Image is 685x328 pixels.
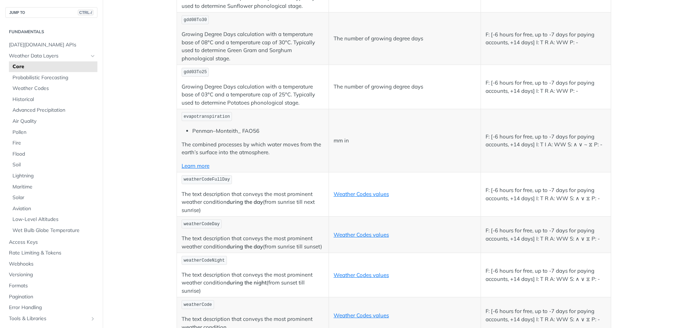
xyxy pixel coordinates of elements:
a: Weather Codes [9,83,97,94]
button: Show subpages for Tools & Libraries [90,316,96,322]
p: The text description that conveys the most prominent weather condition (from sunrise till next su... [182,190,324,215]
span: Soil [12,161,96,168]
li: Penman–Monteith_ FAO56 [192,127,324,135]
p: F: [-6 hours for free, up to -7 days for paying accounts, +14 days] I: T R A: WW S: ∧ ∨ ⧖ P: - [486,186,606,202]
span: weatherCode [184,302,212,307]
a: Lightning [9,171,97,181]
span: Historical [12,96,96,103]
a: Tools & LibrariesShow subpages for Tools & Libraries [5,313,97,324]
a: Aviation [9,203,97,214]
span: Core [12,63,96,70]
a: Rate Limiting & Tokens [5,248,97,258]
a: Core [9,61,97,72]
a: Weather Codes values [334,231,389,238]
strong: during the night [227,279,267,286]
span: weatherCodeDay [184,222,220,227]
span: Fire [12,140,96,147]
a: Weather Codes values [334,312,389,319]
strong: during the day [227,243,263,250]
h2: Fundamentals [5,29,97,35]
p: Growing Degree Days calculation with a temperature base of 03°C and a temperature cap of 25°C. Ty... [182,83,324,107]
span: Access Keys [9,239,96,246]
span: Advanced Precipitation [12,107,96,114]
span: Error Handling [9,304,96,311]
a: [DATE][DOMAIN_NAME] APIs [5,40,97,50]
a: Weather Data LayersHide subpages for Weather Data Layers [5,51,97,61]
a: Soil [9,160,97,170]
a: Versioning [5,269,97,280]
p: The text description that conveys the most prominent weather condition (from sunset till sunrise) [182,271,324,295]
a: Webhooks [5,259,97,269]
span: Air Quality [12,118,96,125]
button: Hide subpages for Weather Data Layers [90,53,96,59]
a: Flood [9,149,97,160]
span: Solar [12,194,96,201]
a: Weather Codes values [334,191,389,197]
a: Air Quality [9,116,97,127]
a: Advanced Precipitation [9,105,97,116]
span: Low-Level Altitudes [12,216,96,223]
span: Lightning [12,172,96,180]
a: Weather Codes values [334,272,389,278]
p: The number of growing degree days [334,83,476,91]
a: Error Handling [5,302,97,313]
span: Wet Bulb Globe Temperature [12,227,96,234]
span: Versioning [9,271,96,278]
p: F: [-6 hours for free, up to -7 days for paying accounts, +14 days] I: T R A: WW P: - [486,31,606,47]
span: Pagination [9,293,96,301]
p: F: [-6 hours for free, up to -7 days for paying accounts, +14 days] I: T R A: WW S: ∧ ∨ ⧖ P: - [486,227,606,243]
span: Webhooks [9,261,96,268]
span: weatherCodeFullDay [184,177,230,182]
p: F: [-6 hours for free, up to -7 days for paying accounts, +14 days] I: T I A: WW S: ∧ ∨ ~ ⧖ P: - [486,133,606,149]
a: Solar [9,192,97,203]
a: Low-Level Altitudes [9,214,97,225]
span: Pollen [12,129,96,136]
span: [DATE][DOMAIN_NAME] APIs [9,41,96,49]
a: Access Keys [5,237,97,248]
p: The combined processes by which water moves from the earth’s surface into the atmosphere. [182,141,324,157]
span: Formats [9,282,96,289]
span: Maritime [12,183,96,191]
a: Probabilistic Forecasting [9,72,97,83]
p: F: [-6 hours for free, up to -7 days for paying accounts, +14 days] I: T R A: WW P: - [486,79,606,95]
a: Pagination [5,292,97,302]
p: mm in [334,137,476,145]
span: Tools & Libraries [9,315,88,322]
span: Aviation [12,205,96,212]
button: JUMP TOCTRL-/ [5,7,97,18]
a: Formats [5,281,97,291]
p: Growing Degree Days calculation with a temperature base of 08°C and a temperature cap of 30°C. Ty... [182,30,324,62]
a: Learn more [182,162,209,169]
span: gdd08To30 [184,17,207,22]
span: weatherCodeNight [184,258,225,263]
p: F: [-6 hours for free, up to -7 days for paying accounts, +14 days] I: T R A: WW S: ∧ ∨ ⧖ P: - [486,307,606,323]
span: Probabilistic Forecasting [12,74,96,81]
p: The number of growing degree days [334,35,476,43]
p: The text description that conveys the most prominent weather condition (from sunrise till sunset) [182,234,324,251]
a: Wet Bulb Globe Temperature [9,225,97,236]
a: Historical [9,94,97,105]
span: Weather Codes [12,85,96,92]
a: Maritime [9,182,97,192]
span: evapotranspiration [184,114,230,119]
span: gdd03To25 [184,70,207,75]
span: Weather Data Layers [9,52,88,60]
span: CTRL-/ [78,10,93,15]
strong: during the day [227,198,263,205]
span: Rate Limiting & Tokens [9,249,96,257]
p: F: [-6 hours for free, up to -7 days for paying accounts, +14 days] I: T R A: WW S: ∧ ∨ ⧖ P: - [486,267,606,283]
span: Flood [12,151,96,158]
a: Fire [9,138,97,148]
a: Pollen [9,127,97,138]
